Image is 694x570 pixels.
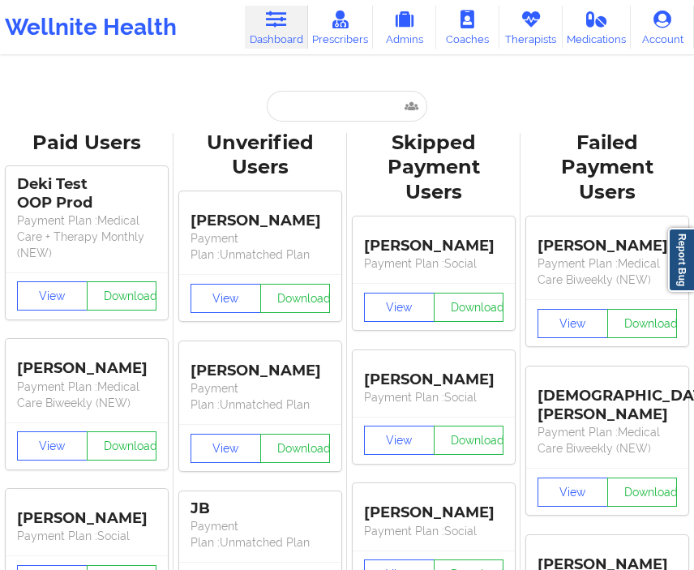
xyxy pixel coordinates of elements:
[191,518,330,551] p: Payment Plan : Unmatched Plan
[17,379,156,411] p: Payment Plan : Medical Care Biweekly (NEW)
[17,175,156,212] div: Deki Test OOP Prod
[364,293,435,322] button: View
[538,478,608,507] button: View
[607,309,678,338] button: Download
[364,426,435,455] button: View
[191,349,330,380] div: [PERSON_NAME]
[191,284,261,313] button: View
[364,358,503,389] div: [PERSON_NAME]
[499,6,563,49] a: Therapists
[364,492,503,523] div: [PERSON_NAME]
[17,281,88,311] button: View
[607,478,678,507] button: Download
[434,426,504,455] button: Download
[373,6,436,49] a: Admins
[364,225,503,255] div: [PERSON_NAME]
[191,434,261,463] button: View
[538,424,677,456] p: Payment Plan : Medical Care Biweekly (NEW)
[17,528,156,544] p: Payment Plan : Social
[87,431,157,461] button: Download
[364,389,503,405] p: Payment Plan : Social
[538,255,677,288] p: Payment Plan : Medical Care Biweekly (NEW)
[364,523,503,539] p: Payment Plan : Social
[191,199,330,230] div: [PERSON_NAME]
[17,431,88,461] button: View
[87,281,157,311] button: Download
[358,131,509,206] div: Skipped Payment Users
[191,230,330,263] p: Payment Plan : Unmatched Plan
[17,212,156,261] p: Payment Plan : Medical Care + Therapy Monthly (NEW)
[17,348,156,379] div: [PERSON_NAME]
[191,499,330,518] div: JB
[364,255,503,272] p: Payment Plan : Social
[308,6,373,49] a: Prescribers
[538,225,677,255] div: [PERSON_NAME]
[532,131,683,206] div: Failed Payment Users
[538,375,677,424] div: [DEMOGRAPHIC_DATA][PERSON_NAME]
[631,6,694,49] a: Account
[185,131,336,181] div: Unverified Users
[563,6,631,49] a: Medications
[245,6,308,49] a: Dashboard
[436,6,499,49] a: Coaches
[434,293,504,322] button: Download
[191,380,330,413] p: Payment Plan : Unmatched Plan
[17,497,156,528] div: [PERSON_NAME]
[538,309,608,338] button: View
[260,284,331,313] button: Download
[11,131,162,156] div: Paid Users
[668,228,694,292] a: Report Bug
[260,434,331,463] button: Download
